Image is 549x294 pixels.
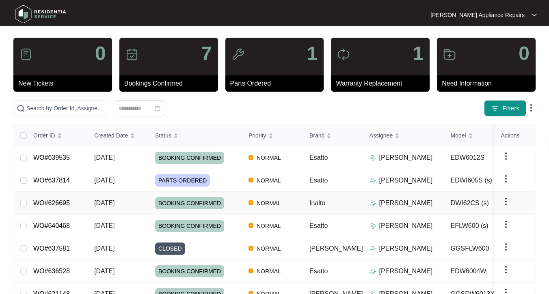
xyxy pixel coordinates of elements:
[33,131,55,140] span: Order ID
[309,131,324,140] span: Brand
[337,48,350,61] img: icon
[501,151,511,161] img: dropdown arrow
[501,219,511,229] img: dropdown arrow
[484,100,526,116] button: filter iconFilters
[451,131,466,140] span: Model
[430,11,525,19] p: [PERSON_NAME] Appliance Repairs
[501,265,511,275] img: dropdown arrow
[18,79,112,88] p: New Tickets
[26,104,104,113] input: Search by Order Id, Assignee Name, Customer Name, Brand and Model
[379,266,433,276] p: [PERSON_NAME]
[88,125,149,146] th: Created Date
[155,174,210,187] span: PARTS ORDERED
[309,245,363,252] span: [PERSON_NAME]
[363,125,444,146] th: Assignee
[495,125,535,146] th: Actions
[201,44,212,63] p: 7
[379,221,433,231] p: [PERSON_NAME]
[370,177,376,184] img: Assigner Icon
[370,200,376,206] img: Assigner Icon
[444,260,525,283] td: EDW6004W
[309,154,328,161] span: Esatto
[444,215,525,237] td: EFLW600 (s)
[443,48,456,61] img: icon
[33,222,70,229] a: WO#640468
[370,268,376,275] img: Assigner Icon
[253,266,284,276] span: NORMAL
[253,176,284,185] span: NORMAL
[249,223,253,228] img: Vercel Logo
[370,223,376,229] img: Assigner Icon
[33,268,70,275] a: WO#636528
[444,146,525,169] td: EDW6012S
[501,174,511,184] img: dropdown arrow
[94,200,115,206] span: [DATE]
[303,125,363,146] th: Brand
[249,178,253,182] img: Vercel Logo
[17,104,25,112] img: search-icon
[33,200,70,206] a: WO#626695
[526,103,536,113] img: dropdown arrow
[379,198,433,208] p: [PERSON_NAME]
[442,79,536,88] p: Need Information
[125,48,138,61] img: icon
[94,268,115,275] span: [DATE]
[249,155,253,160] img: Vercel Logo
[94,154,115,161] span: [DATE]
[413,44,424,63] p: 1
[444,125,525,146] th: Model
[444,169,525,192] td: EDWI605S (s)
[309,200,325,206] span: Inalto
[155,220,224,232] span: BOOKING CONFIRMED
[379,176,433,185] p: [PERSON_NAME]
[491,104,499,112] img: filter icon
[149,125,242,146] th: Status
[379,153,433,163] p: [PERSON_NAME]
[444,192,525,215] td: DWI62CS (s)
[532,13,537,17] img: dropdown arrow
[27,125,88,146] th: Order ID
[370,131,393,140] span: Assignee
[253,221,284,231] span: NORMAL
[155,131,171,140] span: Status
[519,44,530,63] p: 0
[502,104,519,113] span: Filters
[94,131,128,140] span: Created Date
[95,44,106,63] p: 0
[155,197,224,209] span: BOOKING CONFIRMED
[370,155,376,161] img: Assigner Icon
[19,48,32,61] img: icon
[253,198,284,208] span: NORMAL
[379,244,433,253] p: [PERSON_NAME]
[249,200,253,205] img: Vercel Logo
[249,131,266,140] span: Priority
[249,268,253,273] img: Vercel Logo
[33,154,70,161] a: WO#639535
[231,48,244,61] img: icon
[242,125,303,146] th: Priority
[94,177,115,184] span: [DATE]
[155,152,224,164] span: BOOKING CONFIRMED
[253,244,284,253] span: NORMAL
[155,242,185,255] span: CLOSED
[94,222,115,229] span: [DATE]
[444,237,525,260] td: GGSFLW600
[309,222,328,229] span: Esatto
[124,79,218,88] p: Bookings Confirmed
[307,44,318,63] p: 1
[501,197,511,206] img: dropdown arrow
[370,245,376,252] img: Assigner Icon
[253,153,284,163] span: NORMAL
[249,246,253,251] img: Vercel Logo
[33,245,70,252] a: WO#637581
[33,177,70,184] a: WO#637814
[336,79,430,88] p: Warranty Replacement
[309,177,328,184] span: Esatto
[94,245,115,252] span: [DATE]
[309,268,328,275] span: Esatto
[155,265,224,277] span: BOOKING CONFIRMED
[230,79,324,88] p: Parts Ordered
[501,242,511,252] img: dropdown arrow
[12,2,69,26] img: residentia service logo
